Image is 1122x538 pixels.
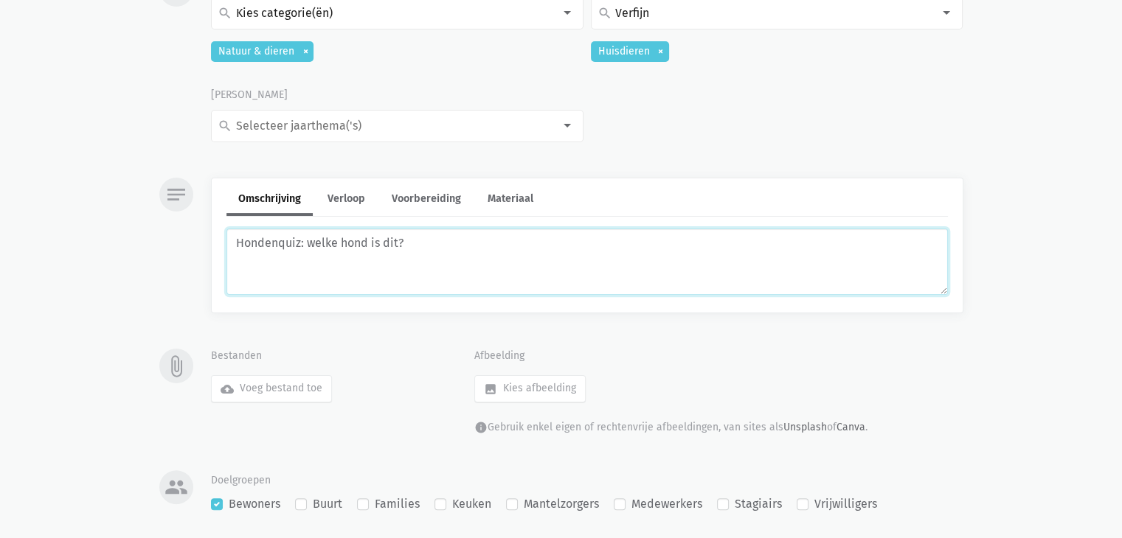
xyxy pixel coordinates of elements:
[226,184,313,216] a: Omschrijving
[631,495,702,514] label: Medewerkers
[234,116,553,136] input: Selecteer jaarthema('s)
[229,495,280,514] label: Bewoners
[211,375,332,402] label: Voeg bestand toe
[837,421,865,433] a: Canva
[165,354,188,378] i: attach_file
[375,495,420,514] label: Families
[165,475,188,499] i: group
[484,382,497,396] i: image
[474,375,586,402] label: Kies afbeelding
[474,421,488,434] i: info
[613,4,932,23] input: Verfijn
[474,349,963,363] div: Afbeelding
[165,183,188,206] i: notes
[313,495,342,514] label: Buurt
[211,349,437,363] div: Bestanden
[316,184,377,216] a: Verloop
[218,45,294,57] span: Natuur & dieren
[783,421,827,433] a: Unsplash
[524,495,599,514] label: Mantelzorgers
[476,184,545,216] a: Materiaal
[234,4,553,23] input: Kies categorie(ën)
[452,495,491,514] label: Keuken
[380,184,473,216] a: Voorbereiding
[474,420,963,435] div: Gebruik enkel eigen of rechtenvrije afbeeldingen, van sites als of .
[598,45,650,57] span: Huisdieren
[211,472,271,489] label: Doelgroepen
[735,495,782,514] label: Stagiairs
[211,87,288,103] label: [PERSON_NAME]
[814,495,877,514] label: Vrijwilligers
[221,382,234,396] i: cloud_upload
